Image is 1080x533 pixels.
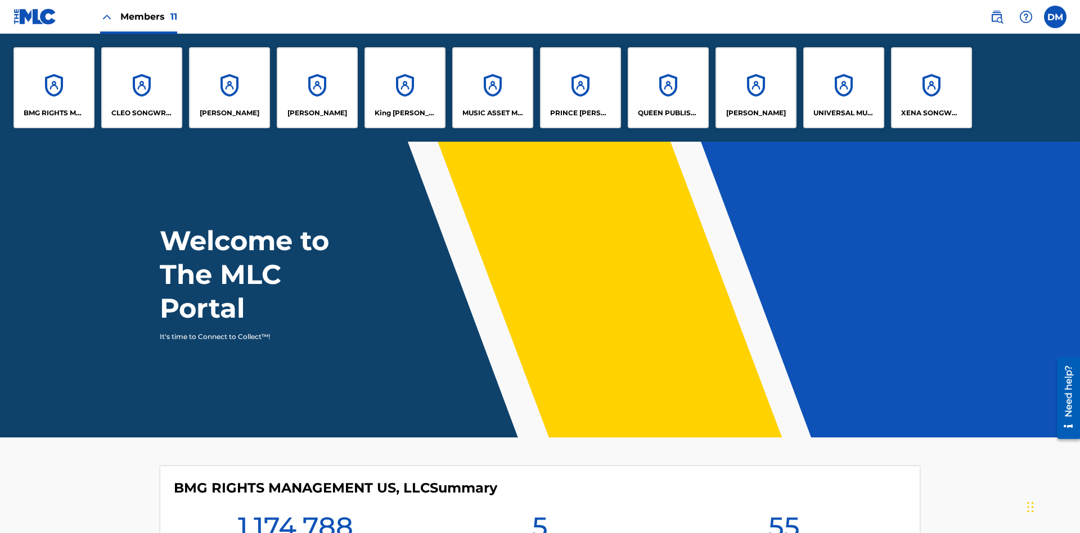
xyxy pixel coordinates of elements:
div: User Menu [1044,6,1066,28]
a: Public Search [985,6,1008,28]
p: RONALD MCTESTERSON [726,108,786,118]
iframe: Chat Widget [1024,479,1080,533]
a: AccountsQUEEN PUBLISHA [628,47,709,128]
p: ELVIS COSTELLO [200,108,259,118]
img: MLC Logo [13,8,57,25]
p: QUEEN PUBLISHA [638,108,699,118]
a: Accounts[PERSON_NAME] [277,47,358,128]
h1: Welcome to The MLC Portal [160,224,370,325]
a: AccountsBMG RIGHTS MANAGEMENT US, LLC [13,47,94,128]
p: King McTesterson [375,108,436,118]
div: Drag [1027,490,1034,524]
p: It's time to Connect to Collect™! [160,332,355,342]
div: Help [1015,6,1037,28]
h4: BMG RIGHTS MANAGEMENT US, LLC [174,480,497,496]
p: BMG RIGHTS MANAGEMENT US, LLC [24,108,85,118]
a: AccountsMUSIC ASSET MANAGEMENT (MAM) [452,47,533,128]
span: 11 [170,11,177,22]
img: help [1019,10,1033,24]
a: AccountsCLEO SONGWRITER [101,47,182,128]
a: AccountsXENA SONGWRITER [891,47,972,128]
p: CLEO SONGWRITER [111,108,173,118]
p: MUSIC ASSET MANAGEMENT (MAM) [462,108,524,118]
p: UNIVERSAL MUSIC PUB GROUP [813,108,875,118]
a: Accounts[PERSON_NAME] [189,47,270,128]
a: AccountsKing [PERSON_NAME] [364,47,445,128]
span: Members [120,10,177,23]
p: PRINCE MCTESTERSON [550,108,611,118]
a: AccountsUNIVERSAL MUSIC PUB GROUP [803,47,884,128]
iframe: Resource Center [1048,353,1080,445]
a: Accounts[PERSON_NAME] [715,47,796,128]
p: XENA SONGWRITER [901,108,962,118]
img: search [990,10,1003,24]
p: EYAMA MCSINGER [287,108,347,118]
a: AccountsPRINCE [PERSON_NAME] [540,47,621,128]
img: Close [100,10,114,24]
